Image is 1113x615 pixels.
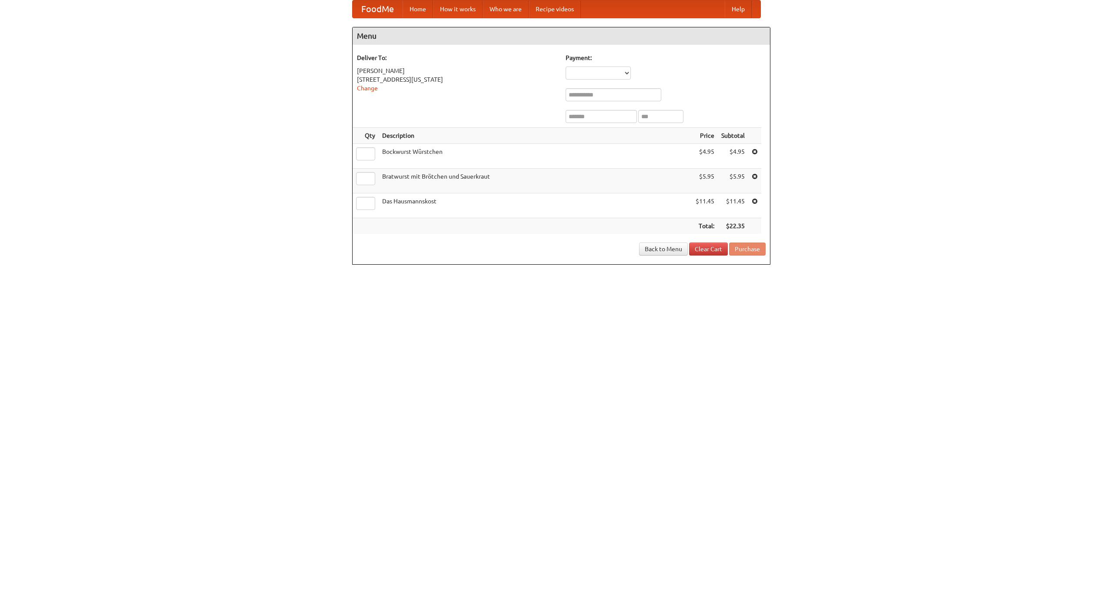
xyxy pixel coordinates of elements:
[692,144,718,169] td: $4.95
[725,0,752,18] a: Help
[718,193,748,218] td: $11.45
[692,218,718,234] th: Total:
[403,0,433,18] a: Home
[357,75,557,84] div: [STREET_ADDRESS][US_STATE]
[483,0,529,18] a: Who we are
[718,128,748,144] th: Subtotal
[379,169,692,193] td: Bratwurst mit Brötchen und Sauerkraut
[353,128,379,144] th: Qty
[379,144,692,169] td: Bockwurst Würstchen
[433,0,483,18] a: How it works
[379,193,692,218] td: Das Hausmannskost
[529,0,581,18] a: Recipe videos
[692,193,718,218] td: $11.45
[718,218,748,234] th: $22.35
[357,53,557,62] h5: Deliver To:
[353,27,770,45] h4: Menu
[353,0,403,18] a: FoodMe
[718,169,748,193] td: $5.95
[639,243,688,256] a: Back to Menu
[357,66,557,75] div: [PERSON_NAME]
[566,53,766,62] h5: Payment:
[692,128,718,144] th: Price
[689,243,728,256] a: Clear Cart
[692,169,718,193] td: $5.95
[718,144,748,169] td: $4.95
[729,243,766,256] button: Purchase
[357,85,378,92] a: Change
[379,128,692,144] th: Description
